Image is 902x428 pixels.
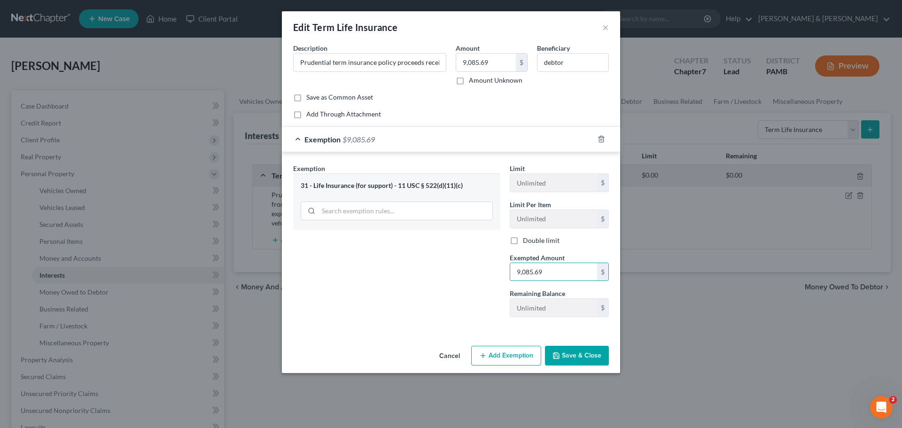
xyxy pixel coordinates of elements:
[510,254,565,262] span: Exempted Amount
[537,43,570,53] label: Beneficiary
[510,263,597,281] input: 0.00
[432,347,467,366] button: Cancel
[516,54,527,71] div: $
[306,109,381,119] label: Add Through Attachment
[889,396,897,404] span: 2
[510,200,551,210] label: Limit Per Item
[342,135,375,144] span: $9,085.69
[597,263,608,281] div: $
[510,210,597,228] input: --
[456,54,516,71] input: 0.00
[293,44,327,52] span: Description
[469,76,522,85] label: Amount Unknown
[523,236,560,245] label: Double limit
[537,54,608,71] input: --
[545,346,609,366] button: Save & Close
[293,21,398,34] div: Edit Term Life Insurance
[306,93,373,102] label: Save as Common Asset
[301,181,493,190] div: 31 - Life Insurance (for support) - 11 USC § 522(d)(11)(c)
[510,174,597,192] input: --
[510,164,525,172] span: Limit
[597,299,608,317] div: $
[602,22,609,33] button: ×
[319,202,492,220] input: Search exemption rules...
[597,174,608,192] div: $
[456,43,480,53] label: Amount
[597,210,608,228] div: $
[510,299,597,317] input: --
[471,346,541,366] button: Add Exemption
[870,396,893,419] iframe: Intercom live chat
[510,288,565,298] label: Remaining Balance
[294,54,446,71] input: Describe...
[304,135,341,144] span: Exemption
[293,164,325,172] span: Exemption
